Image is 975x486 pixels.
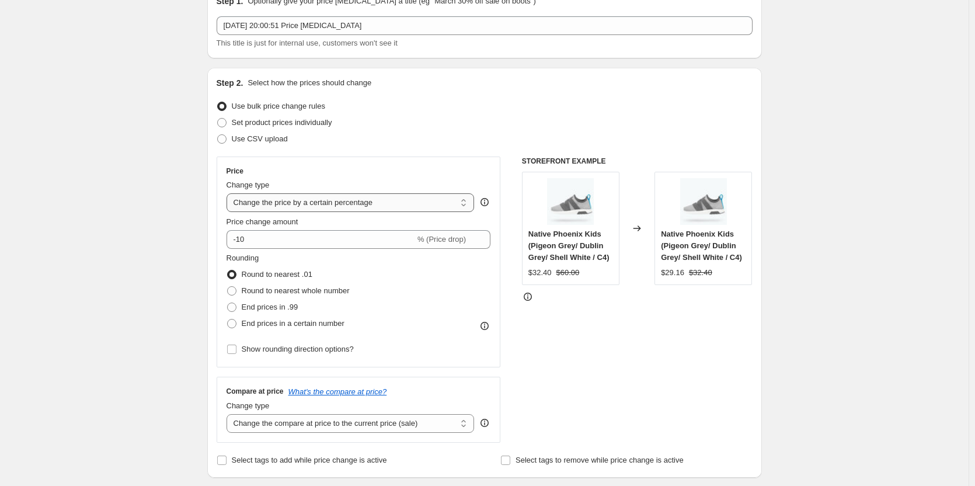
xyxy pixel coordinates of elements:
[522,157,753,166] h6: STOREFRONT EXAMPLE
[227,166,243,176] h3: Price
[227,180,270,189] span: Change type
[528,267,552,279] div: $32.40
[516,456,684,464] span: Select tags to remove while price change is active
[227,217,298,226] span: Price change amount
[217,77,243,89] h2: Step 2.
[227,254,259,262] span: Rounding
[661,230,742,262] span: Native Phoenix Kids (Pigeon Grey/ Dublin Grey/ Shell White / C4)
[242,286,350,295] span: Round to nearest whole number
[217,39,398,47] span: This title is just for internal use, customers won't see it
[227,401,270,410] span: Change type
[227,387,284,396] h3: Compare at price
[547,178,594,225] img: native-phoenix-kids-pigeon-grey-dublin-grey-shell-white-658592_80x.jpg
[680,178,727,225] img: native-phoenix-kids-pigeon-grey-dublin-grey-shell-white-658592_80x.jpg
[242,270,312,279] span: Round to nearest .01
[479,417,490,429] div: help
[556,267,580,279] strike: $60.00
[242,345,354,353] span: Show rounding direction options?
[288,387,387,396] button: What's the compare at price?
[242,319,344,328] span: End prices in a certain number
[528,230,610,262] span: Native Phoenix Kids (Pigeon Grey/ Dublin Grey/ Shell White / C4)
[232,102,325,110] span: Use bulk price change rules
[217,16,753,35] input: 30% off holiday sale
[661,267,684,279] div: $29.16
[227,230,415,249] input: -15
[417,235,466,244] span: % (Price drop)
[242,303,298,311] span: End prices in .99
[248,77,371,89] p: Select how the prices should change
[479,196,490,208] div: help
[689,267,712,279] strike: $32.40
[232,456,387,464] span: Select tags to add while price change is active
[232,134,288,143] span: Use CSV upload
[232,118,332,127] span: Set product prices individually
